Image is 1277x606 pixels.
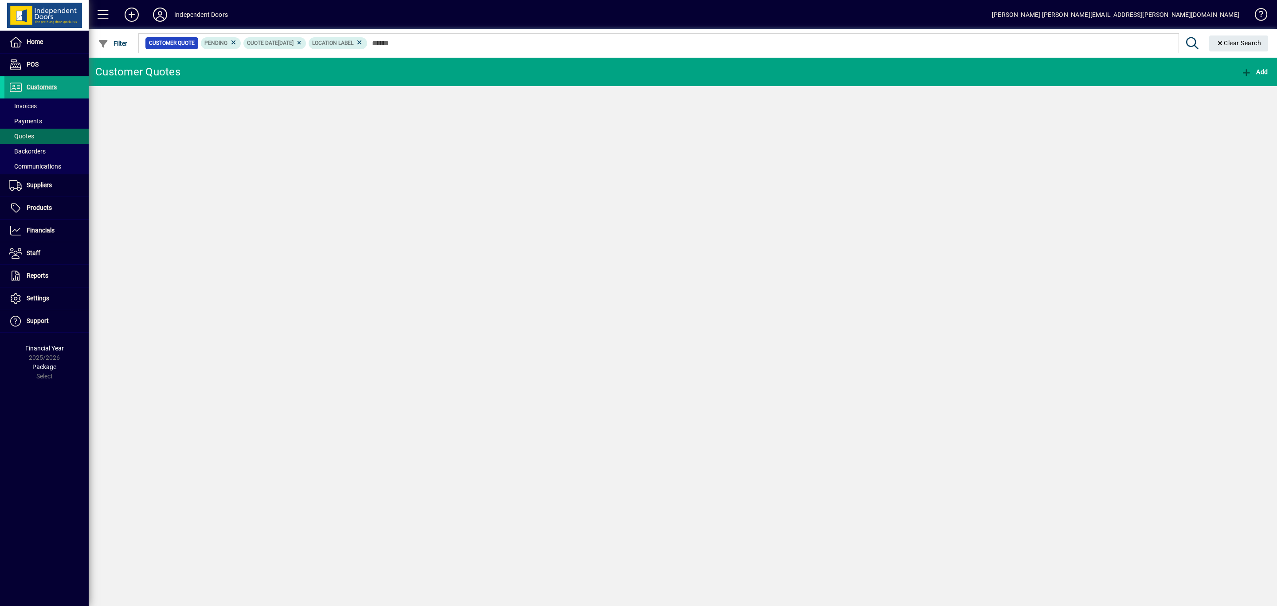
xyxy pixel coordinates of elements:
span: Package [32,363,56,370]
button: Filter [96,35,130,51]
button: Add [1239,64,1270,80]
button: Add [118,7,146,23]
span: Products [27,204,52,211]
span: Filter [98,40,128,47]
span: Clear Search [1216,39,1261,47]
a: Staff [4,242,89,264]
span: Pending [204,40,227,46]
span: Add [1241,68,1268,75]
div: Independent Doors [174,8,228,22]
a: Settings [4,287,89,310]
span: Payments [9,118,42,125]
a: Financials [4,220,89,242]
span: Customers [27,83,57,91]
a: Communications [4,159,89,174]
span: Quotes [9,133,34,140]
a: Backorders [4,144,89,159]
span: [DATE] [278,40,294,46]
span: Financials [27,227,55,234]
a: Support [4,310,89,332]
span: Reports [27,272,48,279]
button: Clear [1209,35,1269,51]
span: Invoices [9,102,37,110]
span: Financial Year [25,345,64,352]
a: Invoices [4,98,89,114]
a: Payments [4,114,89,129]
div: [PERSON_NAME] [PERSON_NAME][EMAIL_ADDRESS][PERSON_NAME][DOMAIN_NAME] [992,8,1239,22]
a: Reports [4,265,89,287]
span: Customer Quote [149,39,195,47]
mat-chip: Pending Status: Pending [201,37,241,49]
a: Suppliers [4,174,89,197]
span: POS [27,61,39,68]
span: Communications [9,163,61,170]
a: POS [4,54,89,76]
span: Staff [27,249,40,256]
button: Profile [146,7,174,23]
a: Home [4,31,89,53]
a: Knowledge Base [1248,2,1266,31]
span: Location Label [312,40,353,46]
span: Home [27,38,43,45]
span: Quote date [247,40,278,46]
span: Suppliers [27,181,52,189]
span: Settings [27,295,49,302]
div: Customer Quotes [95,65,180,79]
span: Support [27,317,49,324]
a: Products [4,197,89,219]
a: Quotes [4,129,89,144]
span: Backorders [9,148,46,155]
